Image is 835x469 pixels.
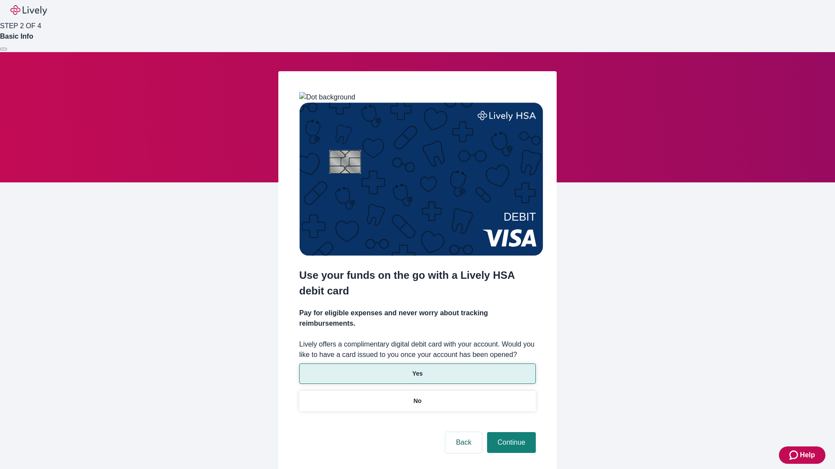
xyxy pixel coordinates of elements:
[487,432,536,453] button: Continue
[800,450,815,460] span: Help
[299,92,355,102] img: Dot background
[779,446,825,464] button: Zendesk support iconHelp
[412,369,423,378] p: Yes
[299,339,536,360] label: Lively offers a complimentary digital debit card with your account. Would you like to have a card...
[299,363,536,384] button: Yes
[299,391,536,411] button: No
[299,308,536,329] h4: Pay for eligible expenses and never worry about tracking reimbursements.
[299,102,543,256] img: Debit card
[299,268,536,299] h2: Use your funds on the go with a Lively HSA debit card
[414,396,422,406] p: No
[789,450,800,460] svg: Zendesk support icon
[10,5,47,16] img: Lively
[445,432,482,453] button: Back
